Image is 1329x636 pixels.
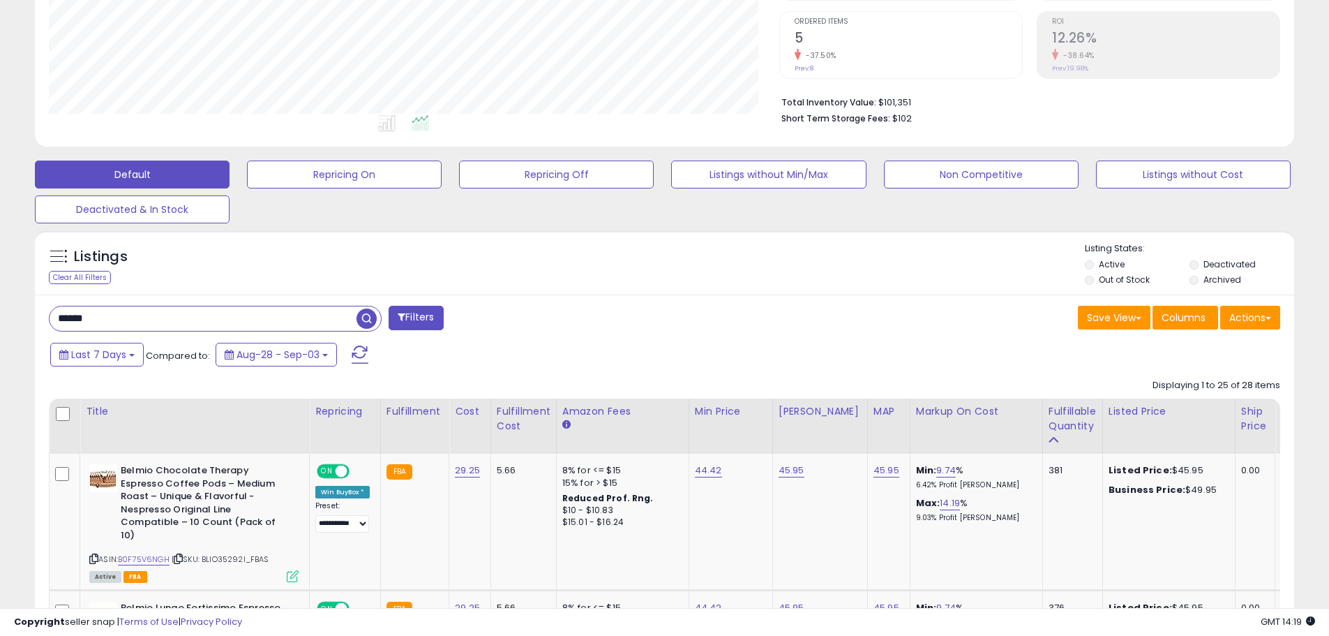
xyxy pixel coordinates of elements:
button: Listings without Cost [1096,161,1291,188]
div: $49.95 [1109,484,1224,496]
div: Listed Price [1109,404,1229,419]
a: Privacy Policy [181,615,242,628]
button: Aug-28 - Sep-03 [216,343,337,367]
a: 45.95 [873,464,899,478]
a: B0F75V6NGH [118,554,170,565]
button: Columns [1152,306,1218,330]
span: Ordered Items [795,18,1022,26]
b: Min: [916,464,937,477]
h2: 5 [795,30,1022,49]
button: Listings without Min/Max [671,161,866,188]
div: $10 - $10.83 [562,505,678,517]
span: OFF [347,466,370,478]
div: Min Price [695,404,767,419]
div: % [916,497,1032,523]
span: Columns [1162,311,1206,325]
div: Markup on Cost [916,404,1037,419]
small: -38.64% [1058,50,1095,61]
p: 9.03% Profit [PERSON_NAME] [916,513,1032,523]
button: Save View [1078,306,1150,330]
small: Prev: 19.98% [1052,64,1088,73]
b: Business Price: [1109,483,1185,496]
strong: Copyright [14,615,65,628]
b: Listed Price: [1109,464,1172,477]
div: Fulfillment Cost [497,404,550,434]
button: Last 7 Days [50,343,144,367]
a: 29.25 [455,464,480,478]
div: 0.00 [1241,464,1264,477]
div: MAP [873,404,904,419]
span: All listings currently available for purchase on Amazon [89,571,121,583]
a: 9.74 [936,464,956,478]
span: ON [318,466,336,478]
small: Prev: 8 [795,64,813,73]
div: ASIN: [89,464,299,581]
div: 8% for <= $15 [562,464,678,477]
div: $15.01 - $16.24 [562,517,678,528]
p: 6.42% Profit [PERSON_NAME] [916,480,1032,490]
small: Amazon Fees. [562,419,571,431]
h5: Listings [74,247,128,267]
span: | SKU: BLIO35292I_FBAS [172,554,269,565]
b: Total Inventory Value: [781,96,876,108]
label: Out of Stock [1099,274,1150,286]
b: Belmio Chocolate Therapy Espresso Coffee Pods – Medium Roast – Unique & Flavorful - Nespresso Ori... [121,464,290,545]
span: $102 [892,112,912,125]
div: Ship Price [1241,404,1269,434]
div: seller snap | | [14,616,242,629]
span: Last 7 Days [71,348,126,362]
div: Preset: [315,501,370,533]
div: Cost [455,404,485,419]
button: Repricing On [247,161,442,188]
b: Reduced Prof. Rng. [562,492,654,504]
span: 2025-09-11 14:19 GMT [1261,615,1315,628]
span: Compared to: [146,349,210,362]
b: Max: [916,496,940,510]
a: Terms of Use [119,615,179,628]
div: Fulfillable Quantity [1049,404,1097,434]
a: 44.42 [695,464,722,478]
div: Displaying 1 to 25 of 28 items [1152,379,1280,392]
label: Deactivated [1203,258,1256,270]
div: $45.95 [1109,464,1224,477]
div: 381 [1049,464,1092,477]
div: [PERSON_NAME] [779,404,862,419]
small: FBA [386,464,412,480]
button: Default [35,161,230,188]
span: Aug-28 - Sep-03 [236,348,320,362]
h2: 12.26% [1052,30,1279,49]
a: 45.95 [779,464,804,478]
img: 41vGPCtkCaL._SL40_.jpg [89,464,117,492]
button: Filters [389,306,443,330]
div: Fulfillment [386,404,443,419]
div: Win BuyBox * [315,486,370,498]
div: 15% for > $15 [562,477,678,489]
a: 14.19 [940,496,960,510]
b: Short Term Storage Fees: [781,112,890,124]
div: % [916,464,1032,490]
div: Clear All Filters [49,271,111,284]
button: Actions [1220,306,1280,330]
span: ROI [1052,18,1279,26]
small: -37.50% [801,50,836,61]
div: Amazon Fees [562,404,683,419]
div: 5.66 [497,464,546,477]
button: Non Competitive [884,161,1079,188]
th: The percentage added to the cost of goods (COGS) that forms the calculator for Min & Max prices. [910,399,1042,454]
p: Listing States: [1085,242,1294,256]
div: Repricing [315,404,375,419]
label: Active [1099,258,1125,270]
div: Title [86,404,303,419]
li: $101,351 [781,93,1270,110]
button: Deactivated & In Stock [35,195,230,223]
span: FBA [123,571,147,583]
label: Archived [1203,274,1241,286]
button: Repricing Off [459,161,654,188]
